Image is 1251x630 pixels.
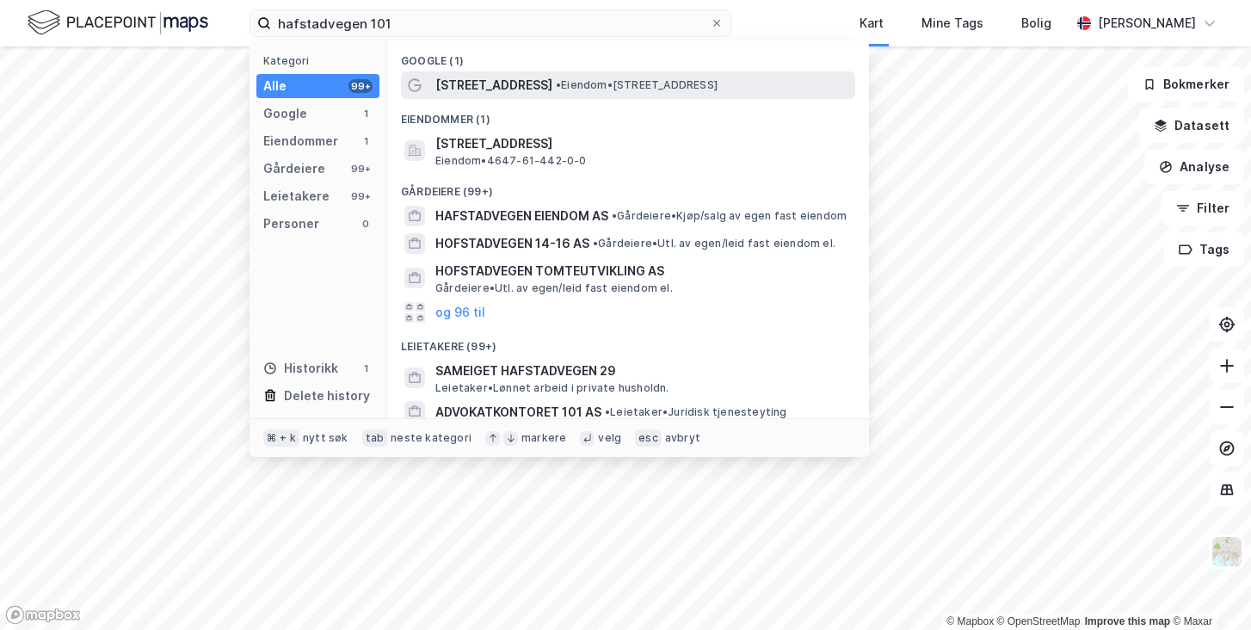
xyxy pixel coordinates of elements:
[521,431,566,445] div: markere
[284,386,370,406] div: Delete history
[362,429,388,447] div: tab
[593,237,835,250] span: Gårdeiere • Utl. av egen/leid fast eiendom el.
[605,405,610,418] span: •
[263,54,379,67] div: Kategori
[263,186,330,207] div: Leietakere
[593,237,598,250] span: •
[5,605,81,625] a: Mapbox homepage
[263,103,307,124] div: Google
[946,615,994,627] a: Mapbox
[665,431,700,445] div: avbryt
[1098,13,1196,34] div: [PERSON_NAME]
[1164,232,1244,267] button: Tags
[387,40,869,71] div: Google (1)
[435,281,673,295] span: Gårdeiere • Utl. av egen/leid fast eiendom el.
[435,133,848,154] span: [STREET_ADDRESS]
[635,429,662,447] div: esc
[1211,535,1243,568] img: Z
[435,261,848,281] span: HOFSTADVEGEN TOMTEUTVIKLING AS
[303,431,348,445] div: nytt søk
[598,431,621,445] div: velg
[1144,150,1244,184] button: Analyse
[263,76,287,96] div: Alle
[556,78,718,92] span: Eiendom • [STREET_ADDRESS]
[1139,108,1244,143] button: Datasett
[435,361,848,381] span: SAMEIGET HAFSTADVEGEN 29
[605,405,787,419] span: Leietaker • Juridisk tjenesteyting
[435,154,587,168] span: Eiendom • 4647-61-442-0-0
[271,10,710,36] input: Søk på adresse, matrikkel, gårdeiere, leietakere eller personer
[435,206,608,226] span: HAFSTADVEGEN EIENDOM AS
[860,13,884,34] div: Kart
[1085,615,1170,627] a: Improve this map
[387,326,869,357] div: Leietakere (99+)
[359,107,373,120] div: 1
[556,78,561,91] span: •
[348,189,373,203] div: 99+
[1165,547,1251,630] iframe: Chat Widget
[359,134,373,148] div: 1
[348,79,373,93] div: 99+
[387,171,869,202] div: Gårdeiere (99+)
[1021,13,1051,34] div: Bolig
[435,402,601,423] span: ADVOKATKONTORET 101 AS
[263,158,325,179] div: Gårdeiere
[921,13,983,34] div: Mine Tags
[387,99,869,130] div: Eiendommer (1)
[435,233,589,254] span: HOFSTADVEGEN 14-16 AS
[435,302,485,323] button: og 96 til
[1162,191,1244,225] button: Filter
[612,209,847,223] span: Gårdeiere • Kjøp/salg av egen fast eiendom
[28,8,208,38] img: logo.f888ab2527a4732fd821a326f86c7f29.svg
[263,358,338,379] div: Historikk
[997,615,1081,627] a: OpenStreetMap
[359,361,373,375] div: 1
[1128,67,1244,102] button: Bokmerker
[263,429,299,447] div: ⌘ + k
[348,162,373,176] div: 99+
[435,381,669,395] span: Leietaker • Lønnet arbeid i private husholdn.
[359,217,373,231] div: 0
[263,213,319,234] div: Personer
[263,131,338,151] div: Eiendommer
[435,75,552,96] span: [STREET_ADDRESS]
[612,209,617,222] span: •
[391,431,471,445] div: neste kategori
